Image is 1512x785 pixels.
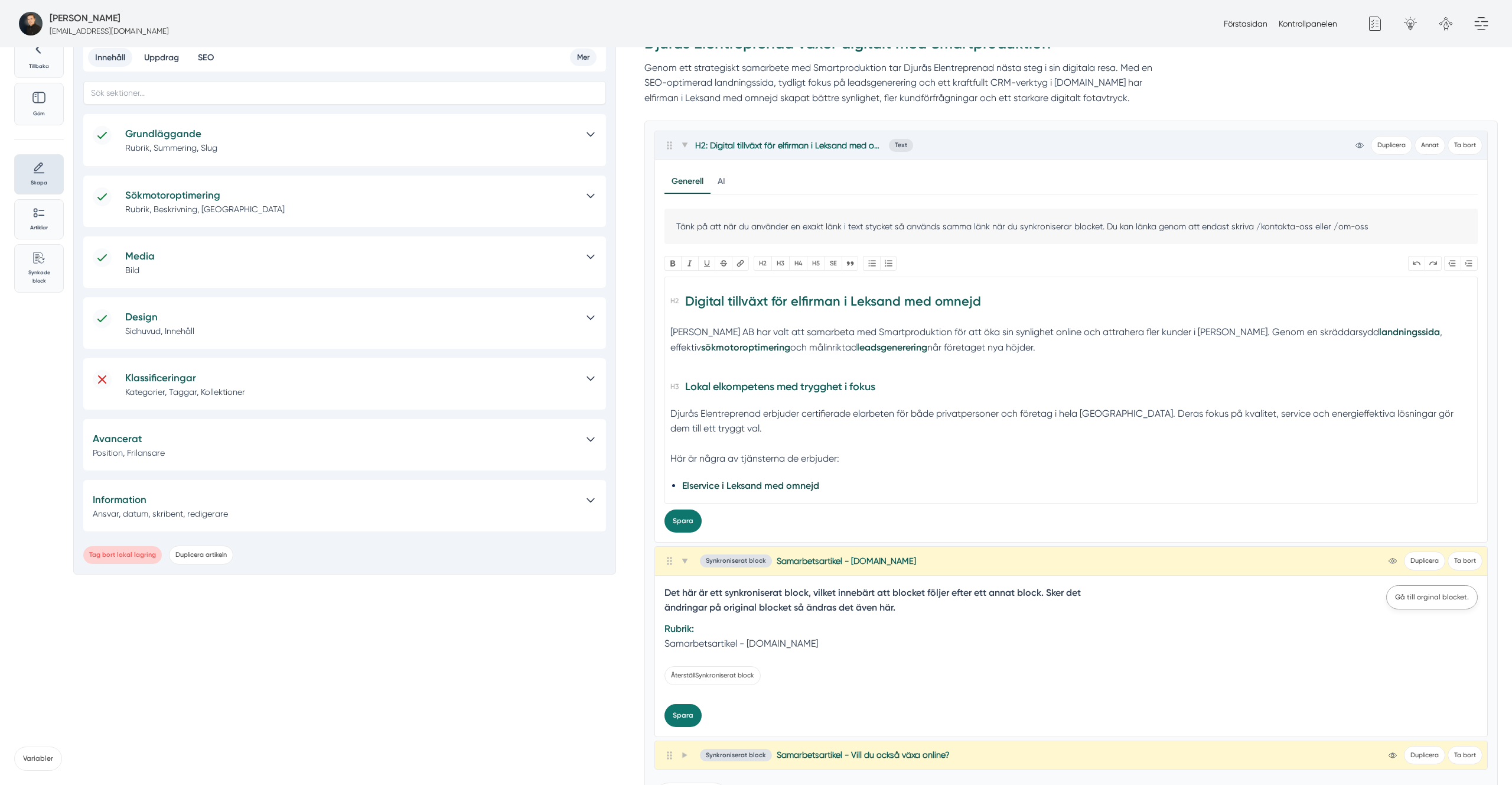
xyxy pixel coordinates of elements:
[83,546,162,563] button: Tag bort lokal lagring
[664,623,694,634] strong: Rubrik:
[169,546,233,564] button: Duplicera artikeln
[125,309,575,325] h5: Design
[1404,552,1445,570] span: Duplicera
[1448,746,1482,764] button: Ta bort
[1379,326,1440,338] a: landningssida
[125,325,575,337] p: Sidhuvud, Innehåll
[1404,746,1445,764] span: Duplicera
[715,256,732,271] button: Strikethrough
[664,704,702,727] button: Spara
[93,431,573,447] h5: Avancerat
[191,48,221,67] button: SEO
[93,492,573,508] h5: Information
[670,288,1471,322] h2: Digital tillväxt för elfirman i Leksand med omnejd
[664,170,711,194] div: Generell
[14,747,62,771] span: Variabler
[50,25,169,37] p: [EMAIL_ADDRESS][DOMAIN_NAME]
[93,447,573,459] p: Position, Frilansare
[664,585,1118,615] p: Det här är ett synkroniserat block, vilket innebärt att blocket följer efter ett annat block. Ske...
[125,370,575,386] h5: Klassificeringar
[50,11,120,25] h5: Super Administratör
[22,62,56,70] p: Tillbaka
[22,179,56,187] p: Skapa
[825,256,842,271] button: Skapa en större sektion av text
[137,48,186,67] button: Uppdrag
[698,256,715,271] button: U
[889,139,913,151] div: Text
[664,666,761,685] button: ÅterställSynkroniserat block
[670,325,1471,369] div: [PERSON_NAME] AB har valt att samarbeta med Smartproduktion för att öka sin synlighet online och ...
[695,140,884,151] span: H2: Digital tillväxt för elfirman i Leksand med omnejd
[1444,256,1461,271] button: Decrease Level
[732,256,749,271] button: Länk
[681,256,698,271] button: Italic
[670,376,1471,403] h3: Lokal elkompetens med trygghet i fokus
[1224,19,1267,28] a: Förstasidan
[682,480,819,491] a: Elservice i Leksand med omnejd
[1279,19,1337,28] a: Kontrollpanelen
[125,126,575,142] h5: Grundläggande
[88,48,132,67] button: Innehåll
[1371,136,1412,154] span: Duplicera
[777,749,950,761] span: Samarbetsartikel - Vill du också växa online?
[789,256,807,271] button: H4
[857,342,927,353] a: leadsgenerering
[670,406,1471,451] div: Djurås Elentreprenad erbjuder certifierade elarbeten för både privatpersoner och företag i hela [...
[1461,256,1478,271] button: Increase Level
[664,510,702,533] button: Spara
[1425,256,1442,271] button: Redo
[570,48,597,66] button: Mer
[19,12,43,35] img: foretagsbild-pa-smartproduktion-ett-foretag-i-dalarnas-lan-2023.jpg
[125,203,575,215] p: Rubrik, Beskrivning, [GEOGRAPHIC_DATA]
[842,256,859,271] button: Quote
[664,256,682,271] button: Bold
[711,170,732,194] div: AI
[1408,256,1425,271] button: Undo
[22,268,56,285] p: Synkade block
[22,109,56,118] p: Göm
[863,256,880,271] button: Bullets
[670,451,1471,466] div: Här är några av tjänsterna de erbjuder:
[1386,585,1478,609] a: Gå till orginal blocket.
[644,60,1174,105] p: Genom ett strategiskt samarbete med Smartproduktion tar Djurås Elentreprenad nästa steg i sin dig...
[701,342,790,353] a: sökmotoroptimering
[93,508,573,520] p: Ansvar, datum, skribent, redigerare
[1415,136,1445,154] button: Annat
[777,555,916,567] span: Samarbetsartikel - [DOMAIN_NAME]
[807,256,825,271] button: H5
[700,749,772,761] div: Synkroniserat block
[125,142,575,154] p: Rubrik, Summering, Slug
[83,81,606,105] input: Sök sektioner...
[125,386,575,398] p: Kategorier, Taggar, Kollektioner
[22,223,56,232] p: Artiklar
[1448,136,1482,154] button: Ta bort
[125,264,575,276] p: Bild
[754,256,771,271] button: H2
[771,256,789,271] button: H3
[125,248,575,264] h5: Media
[1448,552,1482,570] button: Ta bort
[125,187,575,203] h5: Sökmotoroptimering
[664,621,1118,651] p: Samarbetsartikel - [DOMAIN_NAME]
[664,209,1478,244] p: Tänk på att när du använder en exakt länk i text stycket så används samma länk när du synkroniser...
[700,554,772,567] div: Synkroniserat block
[880,256,897,271] button: Numbers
